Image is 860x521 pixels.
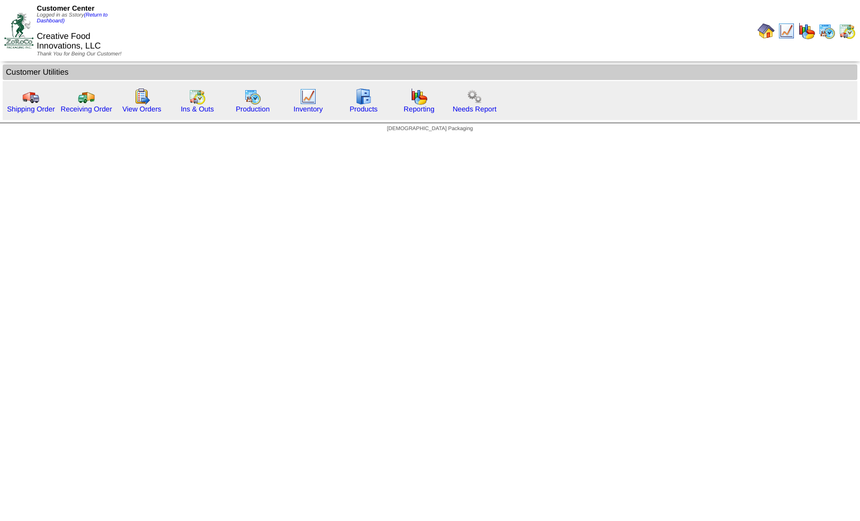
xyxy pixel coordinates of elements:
span: Logged in as Sstory [37,12,108,24]
img: home.gif [758,22,775,39]
a: Inventory [294,105,323,113]
img: calendarinout.gif [189,88,206,105]
img: line_graph.gif [778,22,795,39]
span: Customer Center [37,4,94,12]
a: Products [350,105,378,113]
a: Ins & Outs [181,105,214,113]
img: graph.gif [411,88,428,105]
img: workflow.png [466,88,483,105]
a: (Return to Dashboard) [37,12,108,24]
a: Receiving Order [61,105,112,113]
img: calendarinout.gif [839,22,856,39]
span: [DEMOGRAPHIC_DATA] Packaging [387,126,473,132]
img: ZoRoCo_Logo(Green%26Foil)%20jpg.webp [4,13,34,49]
td: Customer Utilities [3,65,857,80]
img: line_graph.gif [300,88,317,105]
a: View Orders [122,105,161,113]
img: truck.gif [22,88,39,105]
a: Needs Report [453,105,496,113]
span: Thank You for Being Our Customer! [37,51,122,57]
img: calendarprod.gif [818,22,835,39]
a: Reporting [404,105,435,113]
a: Shipping Order [7,105,55,113]
img: truck2.gif [78,88,95,105]
img: graph.gif [798,22,815,39]
a: Production [236,105,270,113]
img: workorder.gif [133,88,150,105]
span: Creative Food Innovations, LLC [37,32,101,51]
img: cabinet.gif [355,88,372,105]
img: calendarprod.gif [244,88,261,105]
